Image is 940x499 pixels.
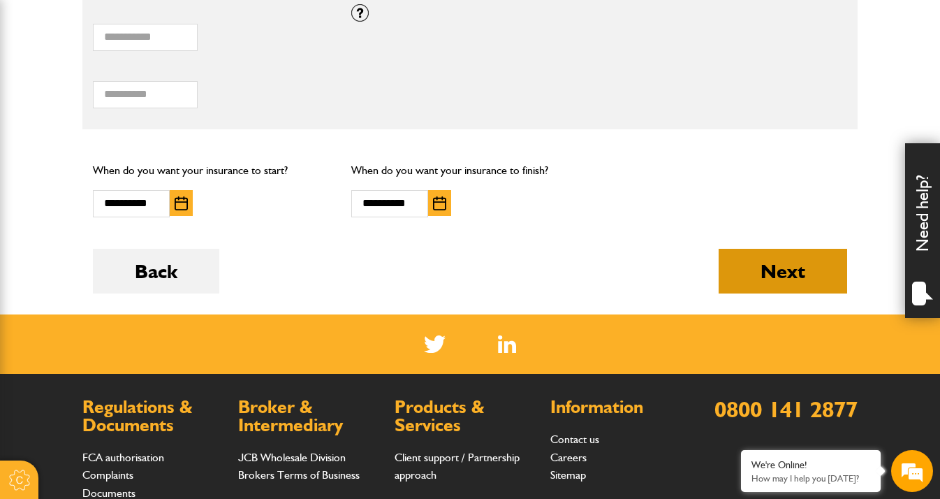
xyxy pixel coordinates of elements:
img: Choose date [175,196,188,210]
a: Careers [550,451,587,464]
img: d_20077148190_company_1631870298795_20077148190 [24,78,59,97]
input: Enter your email address [18,171,255,201]
a: 0800 141 2877 [714,396,858,423]
a: Brokers Terms of Business [238,468,360,482]
a: Client support / Partnership approach [395,451,520,482]
img: Linked In [498,335,517,353]
button: Back [93,249,219,294]
input: Enter your last name [18,129,255,160]
h2: Products & Services [395,398,536,434]
h2: Broker & Intermediary [238,398,380,434]
button: Next [719,249,847,294]
em: Start Chat [190,391,254,410]
div: We're Online! [751,459,870,471]
input: Enter your phone number [18,212,255,243]
p: When do you want your insurance to start? [93,161,330,180]
div: Chat with us now [73,78,235,96]
p: How may I help you today? [751,473,870,484]
textarea: Type your message and hit 'Enter' [18,253,255,379]
h2: Regulations & Documents [82,398,224,434]
div: Minimize live chat window [229,7,263,41]
img: Choose date [433,196,446,210]
a: LinkedIn [498,335,517,353]
a: Complaints [82,468,133,482]
a: Sitemap [550,468,586,482]
h2: Information [550,398,692,417]
a: FCA authorisation [82,451,164,464]
img: Twitter [424,335,446,353]
p: When do you want your insurance to finish? [351,161,589,180]
div: Need help? [905,143,940,318]
a: Contact us [550,433,599,446]
a: JCB Wholesale Division [238,451,346,464]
